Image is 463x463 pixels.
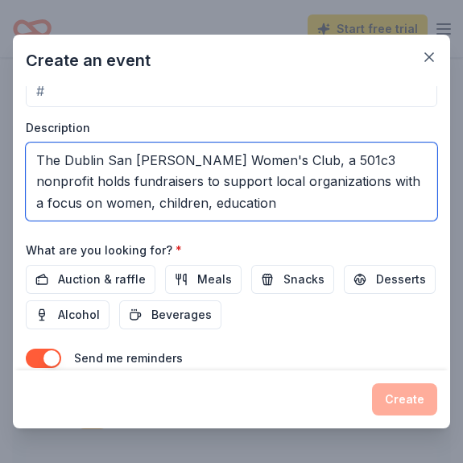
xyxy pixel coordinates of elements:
[26,300,110,329] button: Alcohol
[26,75,437,107] input: #
[26,48,151,73] div: Create an event
[119,300,221,329] button: Beverages
[58,270,146,289] span: Auction & raffle
[344,265,436,294] button: Desserts
[251,265,334,294] button: Snacks
[165,265,242,294] button: Meals
[26,120,90,136] label: Description
[74,351,183,365] label: Send me reminders
[26,242,182,258] label: What are you looking for?
[283,270,325,289] span: Snacks
[26,265,155,294] button: Auction & raffle
[197,270,232,289] span: Meals
[151,305,212,325] span: Beverages
[376,270,426,289] span: Desserts
[74,368,343,387] p: Email me reminders of donor application deadlines
[58,305,100,325] span: Alcohol
[26,143,437,221] textarea: The Dublin San [PERSON_NAME] Women's Club, a 501c3 nonprofit holds fundraisers to support local o...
